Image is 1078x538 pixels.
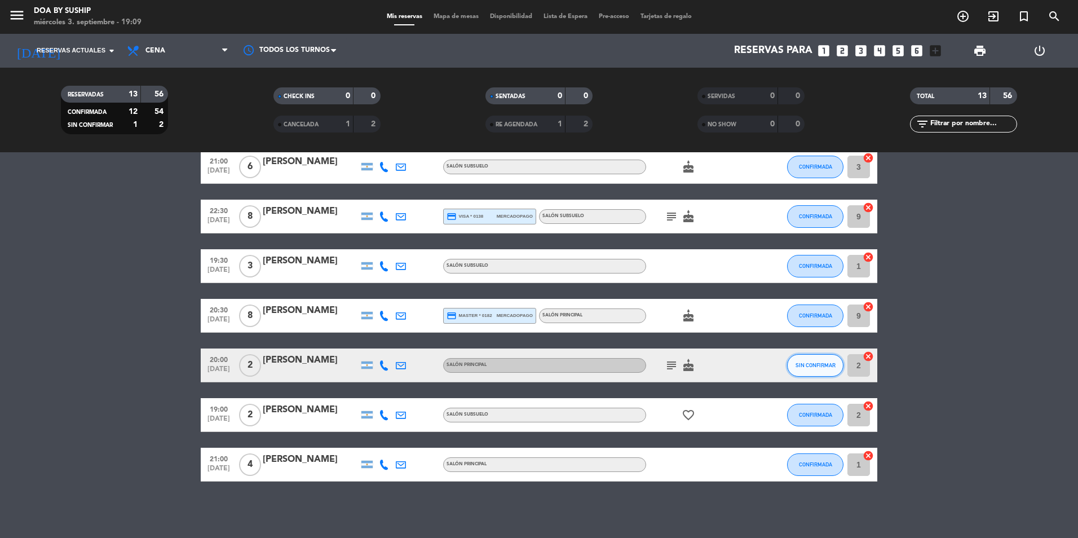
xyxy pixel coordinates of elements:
span: [DATE] [205,266,233,279]
span: TOTAL [917,94,934,99]
span: RE AGENDADA [496,122,537,127]
span: SERVIDAS [708,94,735,99]
span: visa * 0138 [447,211,483,222]
span: Mis reservas [381,14,428,20]
div: [PERSON_NAME] [263,353,359,368]
span: Pre-acceso [593,14,635,20]
i: credit_card [447,311,457,321]
i: arrow_drop_down [105,44,118,58]
span: [DATE] [205,217,233,230]
span: 19:30 [205,253,233,266]
strong: 13 [978,92,987,100]
strong: 12 [129,108,138,116]
button: menu [8,7,25,28]
span: RESERVADAS [68,92,104,98]
i: filter_list [916,117,929,131]
span: Mapa de mesas [428,14,484,20]
span: 2 [239,404,261,426]
strong: 2 [159,121,166,129]
strong: 2 [584,120,590,128]
span: 6 [239,156,261,178]
i: looks_6 [909,43,924,58]
span: Salón Principal [447,363,487,367]
span: SIN CONFIRMAR [796,362,836,368]
span: SIN CONFIRMAR [68,122,113,128]
button: CONFIRMADA [787,205,843,228]
strong: 0 [558,92,562,100]
span: Salón Subsuelo [542,214,584,218]
i: looks_5 [891,43,905,58]
strong: 1 [346,120,350,128]
span: CONFIRMADA [799,312,832,319]
i: add_box [928,43,943,58]
strong: 1 [558,120,562,128]
i: credit_card [447,211,457,222]
i: cancel [863,450,874,461]
i: cancel [863,400,874,412]
button: CONFIRMADA [787,156,843,178]
i: favorite_border [682,408,695,422]
div: [PERSON_NAME] [263,155,359,169]
span: Salón Subsuelo [447,164,488,169]
i: cake [682,359,695,372]
i: looks_3 [854,43,868,58]
span: [DATE] [205,465,233,478]
button: CONFIRMADA [787,453,843,476]
i: cancel [863,252,874,263]
div: [PERSON_NAME] [263,303,359,318]
input: Filtrar por nombre... [929,118,1017,130]
span: CANCELADA [284,122,319,127]
i: cancel [863,152,874,164]
span: NO SHOW [708,122,736,127]
strong: 54 [154,108,166,116]
span: CONFIRMADA [799,263,832,269]
span: 21:00 [205,154,233,167]
button: CONFIRMADA [787,404,843,426]
span: [DATE] [205,167,233,180]
span: CONFIRMADA [68,109,107,115]
div: [PERSON_NAME] [263,204,359,219]
span: [DATE] [205,365,233,378]
span: [DATE] [205,316,233,329]
span: CHECK INS [284,94,315,99]
span: Lista de Espera [538,14,593,20]
span: Disponibilidad [484,14,538,20]
span: Salón Subsuelo [447,263,488,268]
strong: 56 [1003,92,1014,100]
strong: 0 [770,92,775,100]
span: Cena [145,47,165,55]
i: exit_to_app [987,10,1000,23]
span: 8 [239,205,261,228]
i: cake [682,160,695,174]
span: Tarjetas de regalo [635,14,697,20]
span: 4 [239,453,261,476]
div: DOA by SUSHIP [34,6,142,17]
div: LOG OUT [1010,34,1070,68]
strong: 56 [154,90,166,98]
i: [DATE] [8,38,68,63]
span: 2 [239,354,261,377]
strong: 0 [796,92,802,100]
strong: 0 [796,120,802,128]
span: Salón Principal [447,462,487,466]
span: Salón Subsuelo [447,412,488,417]
strong: 13 [129,90,138,98]
span: CONFIRMADA [799,461,832,468]
i: subject [665,210,678,223]
i: menu [8,7,25,24]
span: mercadopago [497,312,533,319]
span: 20:30 [205,303,233,316]
span: 21:00 [205,452,233,465]
i: turned_in_not [1017,10,1031,23]
div: [PERSON_NAME] [263,403,359,417]
div: [PERSON_NAME] [263,452,359,467]
span: 3 [239,255,261,277]
i: cancel [863,301,874,312]
i: search [1048,10,1061,23]
strong: 0 [770,120,775,128]
i: power_settings_new [1033,44,1046,58]
i: cancel [863,351,874,362]
div: [PERSON_NAME] [263,254,359,268]
i: add_circle_outline [956,10,970,23]
span: master * 0182 [447,311,492,321]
